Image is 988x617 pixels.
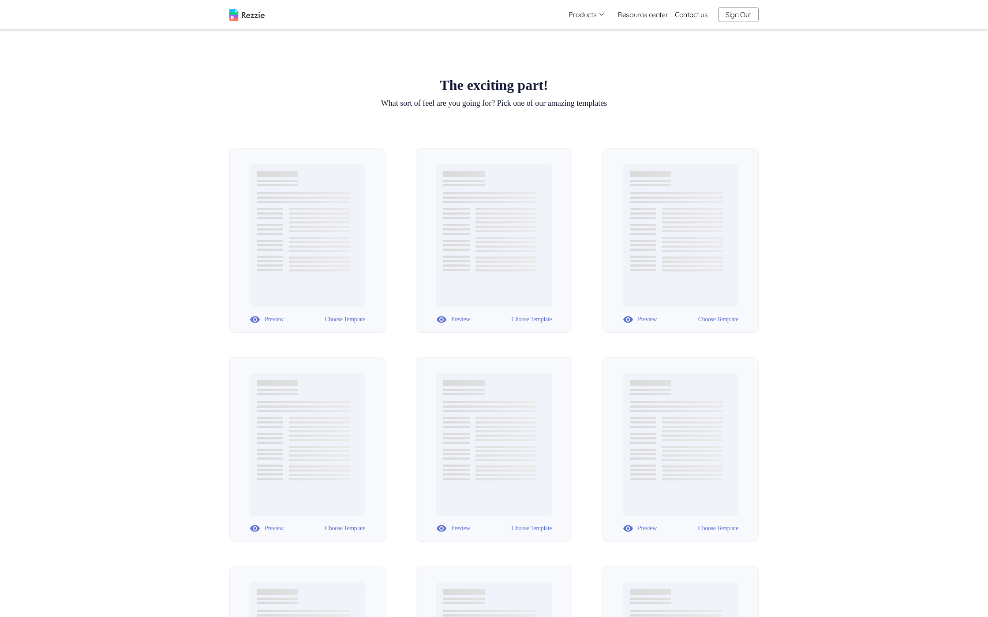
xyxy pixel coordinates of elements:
div: Choose Template [512,313,552,326]
div: Preview [436,313,470,326]
div: Preview [623,522,657,535]
a: Resource center [617,9,668,20]
div: Preview [436,522,470,535]
div: Choose Template [512,522,552,535]
div: Choose Template [325,522,365,535]
div: Preview [250,313,284,326]
div: Preview [623,313,657,326]
button: Sign Out [718,7,759,22]
a: Contact us [675,9,707,20]
div: Preview [250,522,284,535]
button: Products [569,9,605,20]
img: logo [229,9,265,21]
div: Choose Template [325,313,365,326]
p: The exciting part! [381,78,607,92]
div: Choose Template [698,522,738,535]
small: What sort of feel are you going for? Pick one of our amazing templates [381,97,607,110]
div: Choose Template [698,313,738,326]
